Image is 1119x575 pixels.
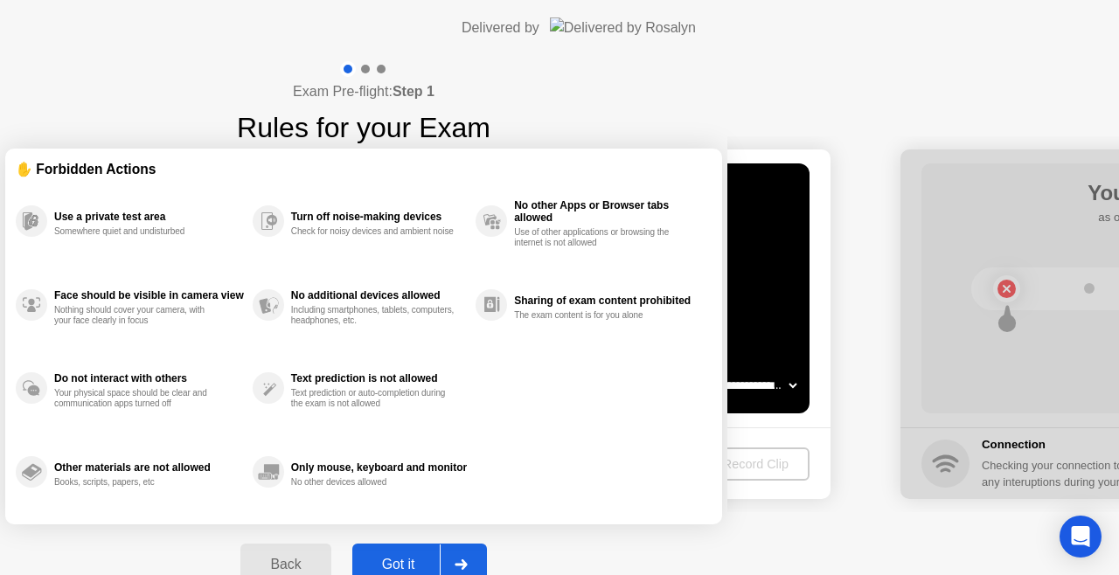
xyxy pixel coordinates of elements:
button: Record Clip [702,447,810,481]
div: ✋ Forbidden Actions [16,159,712,179]
div: Including smartphones, tablets, computers, headphones, etc. [291,305,456,326]
div: Somewhere quiet and undisturbed [54,226,219,237]
div: Only mouse, keyboard and monitor [291,461,467,474]
div: Turn off noise-making devices [291,211,467,223]
div: Other materials are not allowed [54,461,244,474]
b: Step 1 [393,84,434,99]
div: Use of other applications or browsing the internet is not allowed [514,227,679,248]
div: Sharing of exam content prohibited [514,294,703,307]
div: Text prediction is not allowed [291,372,467,384]
div: Open Intercom Messenger [1060,516,1102,558]
div: Check for noisy devices and ambient noise [291,226,456,237]
div: No other devices allowed [291,477,456,488]
img: Delivered by Rosalyn [550,17,696,38]
div: The exam content is for you alone [514,310,679,321]
div: Text prediction or auto-completion during the exam is not allowed [291,388,456,409]
div: Books, scripts, papers, etc [54,477,219,488]
h4: Exam Pre-flight: [293,81,434,102]
div: Nothing should cover your camera, with your face clearly in focus [54,305,219,326]
div: Do not interact with others [54,372,244,384]
div: No other Apps or Browser tabs allowed [514,199,703,224]
div: Got it [358,557,440,572]
h1: Rules for your Exam [237,107,490,149]
div: No additional devices allowed [291,289,467,301]
div: Record Clip [709,457,803,471]
div: Use a private test area [54,211,244,223]
div: Delivered by [462,17,539,38]
div: Face should be visible in camera view [54,289,244,301]
div: Your physical space should be clear and communication apps turned off [54,388,219,409]
div: Back [246,557,325,572]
